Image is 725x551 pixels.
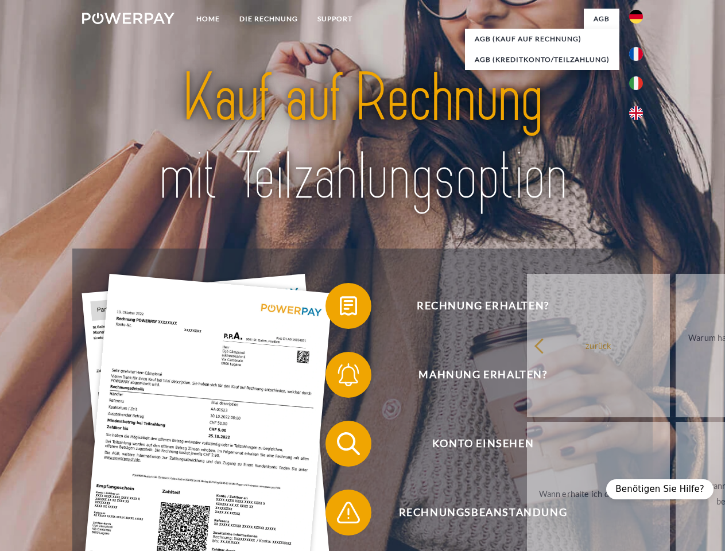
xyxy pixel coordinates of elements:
[534,337,663,353] div: zurück
[334,429,363,458] img: qb_search.svg
[230,9,308,29] a: DIE RECHNUNG
[342,421,623,467] span: Konto einsehen
[629,106,643,120] img: en
[325,283,624,329] button: Rechnung erhalten?
[465,49,619,70] a: AGB (Kreditkonto/Teilzahlung)
[465,29,619,49] a: AGB (Kauf auf Rechnung)
[187,9,230,29] a: Home
[82,13,175,24] img: logo-powerpay-white.svg
[534,486,663,501] div: Wann erhalte ich die Rechnung?
[342,490,623,536] span: Rechnungsbeanstandung
[110,55,615,220] img: title-powerpay_de.svg
[325,352,624,398] button: Mahnung erhalten?
[606,479,714,499] div: Benötigen Sie Hilfe?
[342,283,623,329] span: Rechnung erhalten?
[629,47,643,61] img: fr
[584,9,619,29] a: agb
[342,352,623,398] span: Mahnung erhalten?
[325,490,624,536] button: Rechnungsbeanstandung
[325,421,624,467] button: Konto einsehen
[629,10,643,24] img: de
[334,292,363,320] img: qb_bill.svg
[629,76,643,90] img: it
[334,360,363,389] img: qb_bell.svg
[308,9,362,29] a: SUPPORT
[334,498,363,527] img: qb_warning.svg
